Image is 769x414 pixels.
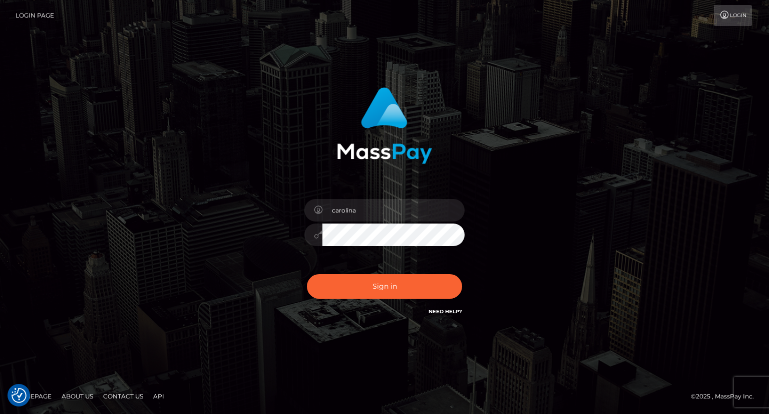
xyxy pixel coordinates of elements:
div: © 2025 , MassPay Inc. [691,391,761,402]
button: Sign in [307,274,462,299]
a: Login Page [16,5,54,26]
a: Homepage [11,388,56,404]
a: API [149,388,168,404]
a: Need Help? [429,308,462,315]
input: Username... [322,199,465,222]
img: Revisit consent button [12,388,27,403]
button: Consent Preferences [12,388,27,403]
img: MassPay Login [337,87,432,164]
a: About Us [58,388,97,404]
a: Login [714,5,752,26]
a: Contact Us [99,388,147,404]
